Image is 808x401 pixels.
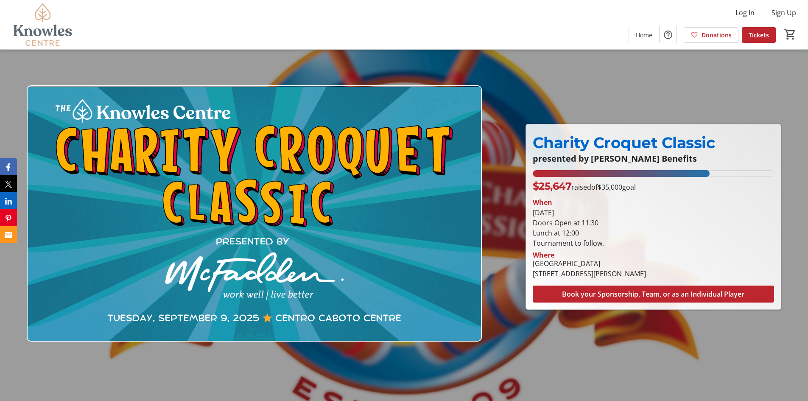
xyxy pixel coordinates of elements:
[735,8,755,18] span: Log In
[533,154,774,163] p: presented by [PERSON_NAME] Benefits
[684,27,738,43] a: Donations
[636,31,652,39] span: Home
[562,289,744,299] span: Book your Sponsorship, Team, or as an Individual Player
[598,182,622,192] span: $35,000
[533,286,774,303] button: Book your Sponsorship, Team, or as an Individual Player
[533,179,636,194] p: raised of goal
[533,252,554,258] div: Where
[702,31,732,39] span: Donations
[533,170,774,177] div: 73.27834285714286% of fundraising goal reached
[533,269,646,279] div: [STREET_ADDRESS][PERSON_NAME]
[533,180,572,192] span: $25,647
[772,8,796,18] span: Sign Up
[5,3,81,46] img: Knowles Centre's Logo
[749,31,769,39] span: Tickets
[533,133,715,152] span: Charity Croquet Classic
[765,6,803,20] button: Sign Up
[729,6,761,20] button: Log In
[533,208,774,248] div: [DATE] Doors Open at 11:30 Lunch at 12:00 Tournament to follow.
[660,26,677,43] button: Help
[783,27,798,42] button: Cart
[629,27,659,43] a: Home
[533,197,552,208] div: When
[27,85,482,342] img: Campaign CTA Media Photo
[533,258,646,269] div: [GEOGRAPHIC_DATA]
[742,27,776,43] a: Tickets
